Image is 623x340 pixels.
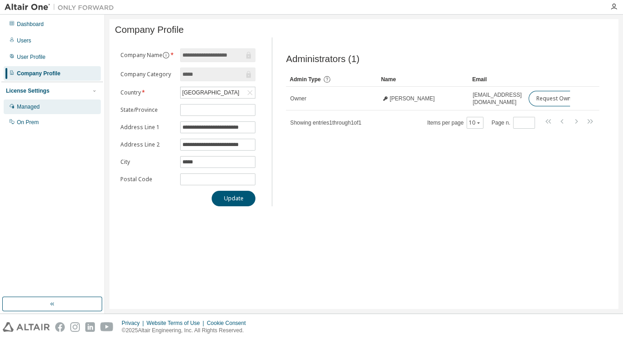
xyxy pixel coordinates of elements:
[85,322,95,332] img: linkedin.svg
[122,319,146,327] div: Privacy
[472,91,521,106] span: [EMAIL_ADDRESS][DOMAIN_NAME]
[146,319,207,327] div: Website Terms of Use
[290,76,321,83] span: Admin Type
[212,191,255,206] button: Update
[120,141,175,148] label: Address Line 2
[115,25,184,35] span: Company Profile
[290,95,306,102] span: Owner
[120,158,175,166] label: City
[120,52,175,59] label: Company Name
[389,95,435,102] span: [PERSON_NAME]
[17,53,46,61] div: User Profile
[286,54,359,64] span: Administrators (1)
[492,117,535,129] span: Page n.
[3,322,50,332] img: altair_logo.svg
[120,124,175,131] label: Address Line 1
[472,72,521,87] div: Email
[122,327,251,335] p: © 2025 Altair Engineering, Inc. All Rights Reserved.
[529,91,606,106] button: Request Owner Change
[181,88,241,98] div: [GEOGRAPHIC_DATA]
[5,3,119,12] img: Altair One
[6,87,49,94] div: License Settings
[207,319,251,327] div: Cookie Consent
[162,52,170,59] button: information
[120,106,175,114] label: State/Province
[181,87,255,98] div: [GEOGRAPHIC_DATA]
[120,71,175,78] label: Company Category
[70,322,80,332] img: instagram.svg
[120,176,175,183] label: Postal Code
[17,119,39,126] div: On Prem
[381,72,465,87] div: Name
[17,70,60,77] div: Company Profile
[290,120,361,126] span: Showing entries 1 through 1 of 1
[120,89,175,96] label: Country
[469,119,481,126] button: 10
[17,21,44,28] div: Dashboard
[55,322,65,332] img: facebook.svg
[17,103,40,110] div: Managed
[427,117,483,129] span: Items per page
[17,37,31,44] div: Users
[100,322,114,332] img: youtube.svg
